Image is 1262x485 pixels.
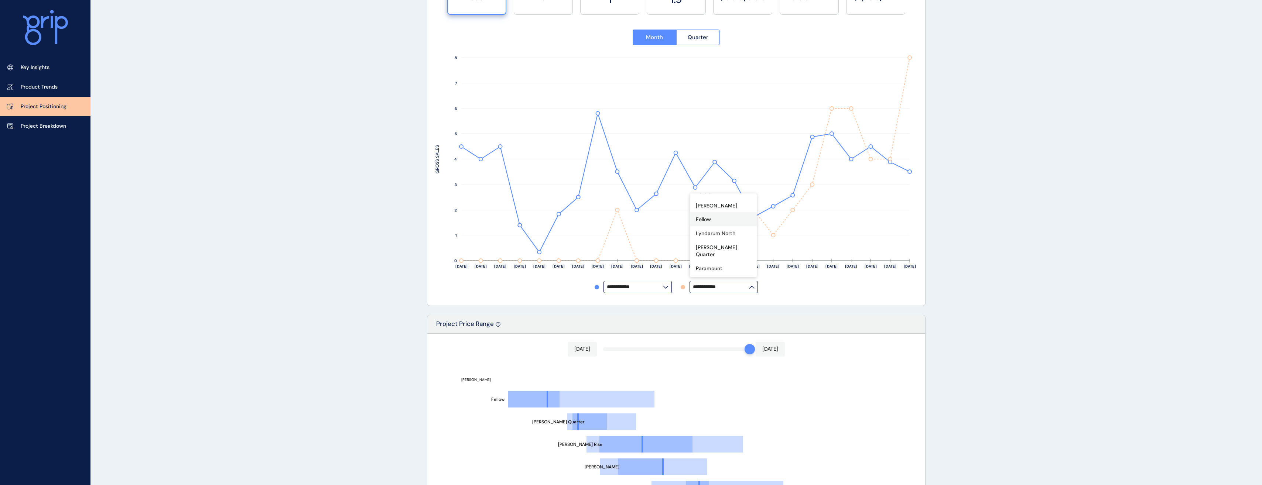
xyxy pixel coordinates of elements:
text: [DATE] [670,264,682,269]
text: 4 [454,157,457,162]
text: [DATE] [787,264,799,269]
text: [PERSON_NAME] Quarter [532,419,585,425]
p: Project Breakdown [21,123,66,130]
p: Paramount [696,265,722,272]
p: [DATE] [574,345,590,353]
text: [DATE] [572,264,584,269]
p: Project Price Range [436,320,494,333]
text: 0 [454,258,457,263]
text: [DATE] [806,264,818,269]
text: 1 [455,233,457,238]
text: 3 [455,182,457,187]
text: [DATE] [631,264,643,269]
text: [DATE] [904,264,916,269]
p: Project Positioning [21,103,66,110]
text: [DATE] [494,264,506,269]
p: [DATE] [762,345,778,353]
text: [PERSON_NAME] [585,464,619,470]
text: 6 [455,106,457,111]
text: [DATE] [767,264,779,269]
p: Fellow [696,216,711,223]
text: [DATE] [592,264,604,269]
text: [DATE] [533,264,546,269]
text: 7 [455,81,457,86]
p: [PERSON_NAME] Quarter [696,244,751,258]
text: [DATE] [884,264,896,269]
p: Product Trends [21,83,58,91]
text: 8 [455,55,457,60]
button: Month [633,30,676,45]
p: Key Insights [21,64,49,71]
text: [DATE] [455,264,468,269]
text: [DATE] [865,264,877,269]
span: Month [646,34,663,41]
text: [PERSON_NAME] [461,377,491,382]
text: [DATE] [650,264,662,269]
text: Fellow [491,396,505,402]
text: [DATE] [845,264,857,269]
p: [PERSON_NAME] [696,202,737,210]
text: [DATE] [689,264,701,269]
span: Quarter [688,34,708,41]
button: Quarter [676,30,720,45]
text: 5 [455,131,457,136]
text: [DATE] [553,264,565,269]
text: [DATE] [825,264,838,269]
text: 2 [455,208,457,213]
text: [PERSON_NAME] Rise [558,441,602,447]
text: [DATE] [475,264,487,269]
text: [DATE] [514,264,526,269]
text: GROSS SALES [434,145,440,173]
text: [DATE] [611,264,623,269]
p: Lyndarum North [696,230,735,237]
